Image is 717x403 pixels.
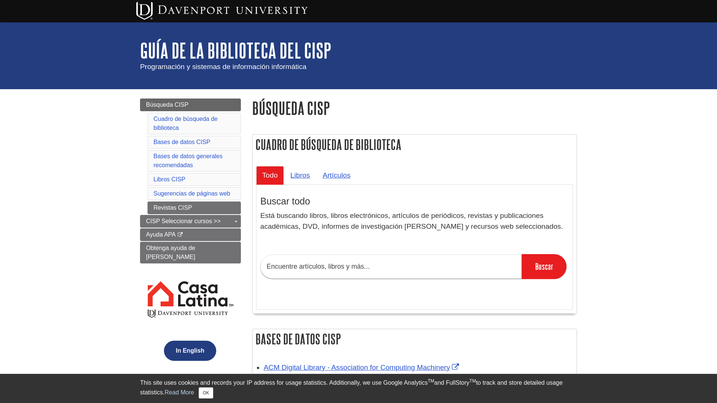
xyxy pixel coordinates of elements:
sup: TM [428,378,434,384]
a: Todo [256,166,284,184]
input: Encuentre artículos, libros y más... [260,254,522,279]
span: CISP Seleccionar cursos >> [146,218,221,224]
a: Obtenga ayuda de [PERSON_NAME] [140,242,241,263]
a: Link opens in new window [264,363,461,371]
span: Obtenga ayuda de [PERSON_NAME] [146,245,195,260]
a: Read More [165,389,194,396]
span: Programación y sistemas de información informática [140,63,307,71]
img: Davenport University [136,2,308,20]
h1: Búsqueda CISP [252,99,577,118]
a: Libros CISP [153,176,185,182]
h2: Cuadro de búsqueda de biblioteca [252,135,577,154]
button: In English [164,341,216,361]
a: Bases de datos generales recomendadas [153,153,223,168]
span: Búsqueda CISP [146,101,189,108]
a: Libros [285,166,316,184]
a: Bases de datos CISP [153,139,210,145]
h3: Buscar todo [260,196,569,207]
a: In English [162,347,218,354]
sup: TM [469,378,476,384]
a: Cuadro de búsqueda de biblioteca [153,116,218,131]
button: Close [199,387,213,399]
h2: Bases de datos CISP [252,329,577,349]
a: Ayuda APA [140,228,241,241]
a: Búsqueda CISP [140,99,241,111]
a: Guía de la biblioteca del CISP [140,39,331,62]
a: Artículos [317,166,357,184]
i: This link opens in a new window [177,232,183,237]
a: Revistas CISP [148,201,241,214]
span: Ayuda APA [146,231,176,238]
div: This site uses cookies and records your IP address for usage statistics. Additionally, we use Goo... [140,378,577,399]
div: Guide Page Menu [140,99,241,374]
a: CISP Seleccionar cursos >> [140,215,241,228]
input: Buscar [522,254,567,279]
a: Sugerencias de páginas web [153,190,230,197]
p: Está buscando libros, libros electrónicos, artículos de periódicos, revistas y publicaciones acad... [260,210,569,232]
